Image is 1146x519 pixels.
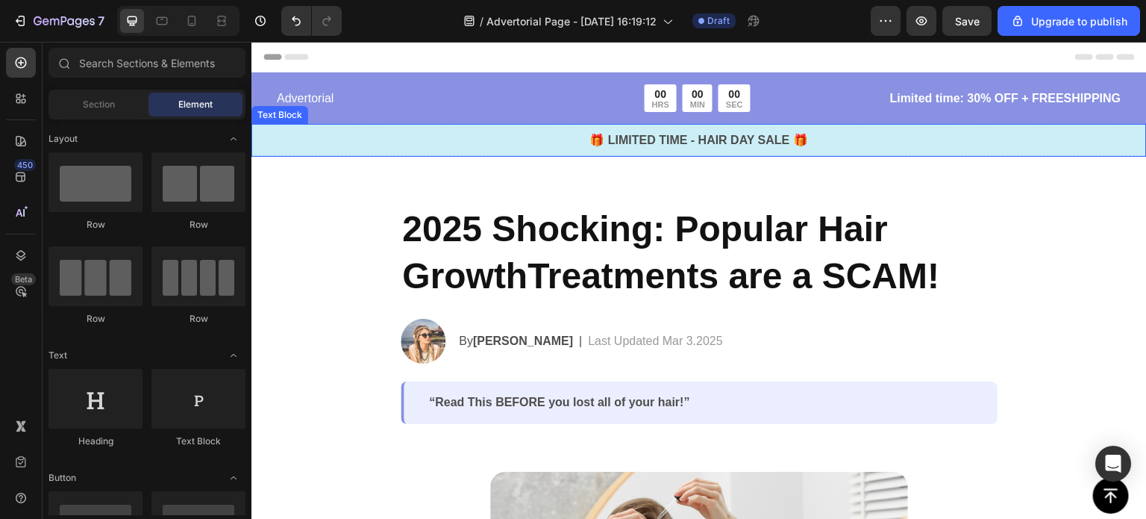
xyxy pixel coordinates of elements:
div: Row [151,312,245,326]
p: Last Updated Mar 3.2025 [336,290,472,308]
div: 00 [475,46,492,59]
span: Text [48,349,67,362]
p: HRS [401,59,418,67]
iframe: Design area [251,42,1146,519]
span: Section [83,98,115,111]
span: Button [48,471,76,485]
button: Upgrade to publish [998,6,1140,36]
p: | [328,290,331,308]
strong: [PERSON_NAME] [222,293,322,305]
span: Toggle open [222,127,245,151]
p: 🎁 LIMITED TIME - HAIR DAY SALE 🎁 [1,90,894,108]
div: Row [48,218,143,231]
div: Open Intercom Messenger [1095,446,1131,482]
button: Save [942,6,992,36]
p: MIN [439,59,454,67]
span: Layout [48,132,78,146]
div: Heading [48,435,143,448]
div: Upgrade to publish [1010,13,1127,29]
button: 7 [6,6,111,36]
span: Draft [707,14,730,28]
input: Search Sections & Elements [48,48,245,78]
div: 00 [401,46,418,59]
p: SEC [475,59,492,67]
div: Text Block [3,66,54,80]
span: Toggle open [222,344,245,367]
p: By [207,290,322,308]
div: Row [48,312,143,326]
img: gempages_432750572815254551-1cdc50dc-f7cb-47fc-9e48-fabfccceccbf.png [149,277,194,322]
div: 00 [439,46,454,59]
div: Undo/Redo [281,6,342,36]
p: Limited time: 30% OFF + FREESHIPPING [592,48,870,66]
span: Advertorial Page - [DATE] 16:19:12 [486,13,657,29]
div: 450 [14,159,36,171]
h2: 2025 Shocking: Popular Hair GrowthTreatments are a SCAM! [149,163,746,259]
span: Toggle open [222,466,245,490]
p: 7 [98,12,104,30]
span: Save [955,15,980,28]
span: / [480,13,483,29]
div: Beta [11,273,36,285]
p: “Read This BEFORE you lost all of your hair!” [178,353,721,369]
div: Text Block [151,435,245,448]
div: Row [151,218,245,231]
span: Element [178,98,213,111]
